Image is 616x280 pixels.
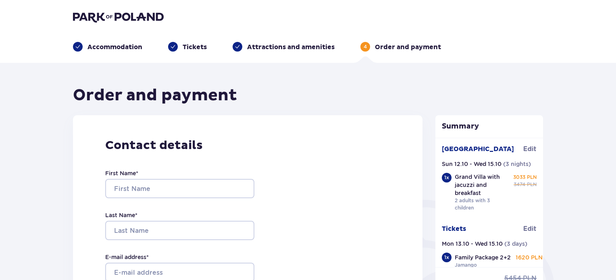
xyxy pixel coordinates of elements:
p: Accommodation [87,43,142,52]
a: Edit [523,145,537,153]
p: ( 3 nights ) [503,160,531,168]
h1: Order and payment [73,85,237,106]
p: Tickets [183,43,207,52]
p: Sun 12.10 - Wed 15.10 [442,160,502,168]
p: 3474 [514,181,525,188]
p: 2 adults with 3 children [455,197,510,212]
label: Last Name * [105,211,137,219]
p: 3033 [513,174,525,181]
a: Edit [523,224,537,233]
p: ( 3 days ) [504,240,527,248]
div: 1 x [442,253,452,262]
p: Family Package 2+2 [455,253,511,261]
p: Contact details [105,138,390,153]
label: E-mail address * [105,253,149,261]
p: Jamango [455,261,477,269]
p: Mon 13.10 - Wed 15.10 [442,240,503,248]
p: PLN [527,174,537,181]
p: Tickets [442,224,466,233]
label: First Name * [105,169,138,177]
p: Grand Villa with jacuzzi and breakfast [455,173,510,197]
input: Last Name [105,221,254,240]
input: First Name [105,179,254,198]
img: Park of Poland logo [73,11,164,23]
p: Order and payment [375,43,441,52]
div: 1 x [442,173,452,183]
p: [GEOGRAPHIC_DATA] [442,145,514,153]
p: PLN [527,181,537,188]
p: Attractions and amenities [247,43,335,52]
p: 4 [364,43,367,50]
p: Summary [435,122,543,131]
p: 1620 PLN [516,253,543,261]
